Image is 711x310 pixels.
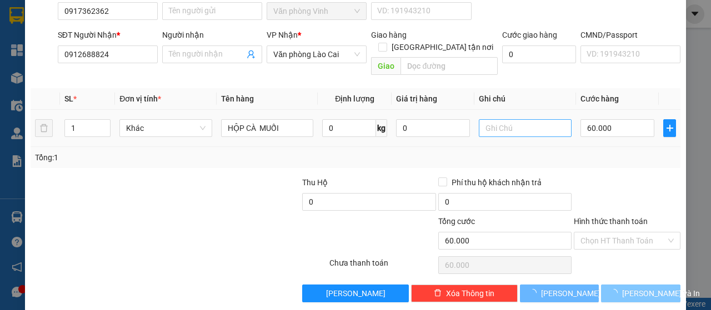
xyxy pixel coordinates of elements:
div: CMND/Passport [580,29,680,41]
span: [GEOGRAPHIC_DATA] tận nơi [387,41,498,53]
div: SĐT Người Nhận [58,29,158,41]
span: loading [610,289,622,297]
button: plus [663,119,676,137]
div: Người nhận [162,29,262,41]
input: Dọc đường [400,57,497,75]
th: Ghi chú [474,88,576,110]
span: [PERSON_NAME] và In [622,287,700,299]
span: plus [664,124,675,133]
input: Ghi Chú [479,119,572,137]
button: delete [35,119,53,137]
span: user-add [247,50,256,59]
span: Tên hàng [221,94,254,103]
span: Cước hàng [580,94,619,103]
span: VP Nhận [267,31,298,39]
span: kg [376,119,387,137]
span: Đơn vị tính [119,94,161,103]
span: Văn phòng Vinh [273,3,360,19]
span: loading [529,289,541,297]
span: Khác [126,120,206,136]
span: [PERSON_NAME] [326,287,385,299]
label: Cước giao hàng [502,31,557,39]
span: [PERSON_NAME] [541,287,600,299]
div: Chưa thanh toán [328,257,437,276]
input: 0 [396,119,470,137]
span: Giao hàng [371,31,407,39]
button: [PERSON_NAME] [302,284,409,302]
input: Cước giao hàng [502,45,576,63]
button: [PERSON_NAME] và In [601,284,680,302]
span: Định lượng [335,94,374,103]
span: SL [64,94,73,103]
button: [PERSON_NAME] [520,284,599,302]
label: Hình thức thanh toán [574,217,648,226]
div: Tổng: 1 [35,151,276,164]
span: Văn phòng Lào Cai [273,46,360,63]
span: Giao [371,57,400,75]
span: delete [434,289,442,298]
span: Xóa Thông tin [446,287,494,299]
span: Thu Hộ [302,178,328,187]
span: Giá trị hàng [396,94,437,103]
span: Phí thu hộ khách nhận trả [447,176,546,189]
input: VD: Bàn, Ghế [221,119,314,137]
span: Tổng cước [438,217,475,226]
button: deleteXóa Thông tin [411,284,518,302]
